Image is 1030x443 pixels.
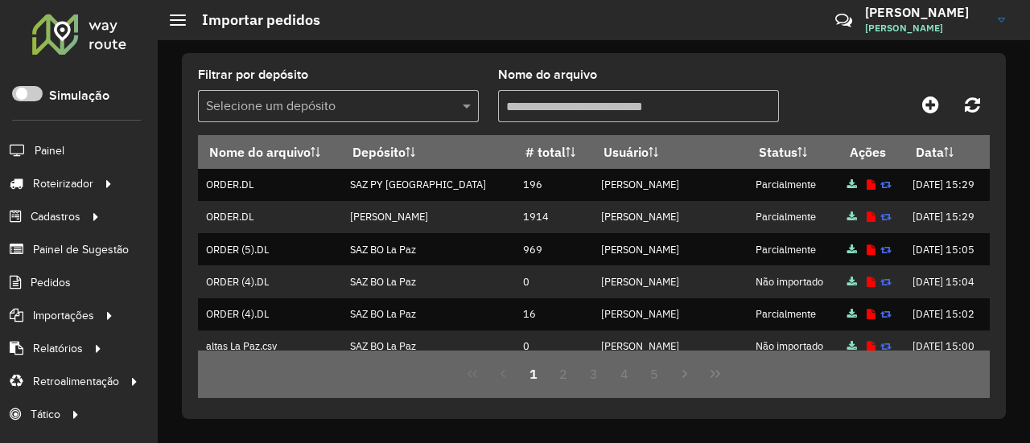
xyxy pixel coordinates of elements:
[515,135,592,169] th: # total
[515,201,592,233] td: 1914
[880,307,892,321] a: Reimportar
[904,330,990,363] td: [DATE] 15:00
[700,359,731,389] button: Last Page
[880,178,892,191] a: Reimportar
[748,330,838,363] td: Não importado
[49,86,109,105] label: Simulação
[33,373,119,390] span: Retroalimentação
[33,340,83,357] span: Relatórios
[33,307,94,324] span: Importações
[198,169,341,201] td: ORDER.DL
[341,201,514,233] td: [PERSON_NAME]
[867,178,875,191] a: Exibir log de erros
[341,265,514,297] td: SAZ BO La Paz
[826,3,861,38] a: Contato Rápido
[515,169,592,201] td: 196
[609,359,640,389] button: 4
[748,135,838,169] th: Status
[838,135,904,169] th: Ações
[198,233,341,265] td: ORDER (5).DL
[880,210,892,224] a: Reimportar
[748,233,838,265] td: Parcialmente
[515,330,592,363] td: 0
[867,307,875,321] a: Exibir log de erros
[31,208,80,225] span: Cadastros
[33,241,129,258] span: Painel de Sugestão
[847,210,857,224] a: Arquivo completo
[880,339,892,353] a: Reimportar
[515,233,592,265] td: 969
[592,298,748,330] td: [PERSON_NAME]
[341,233,514,265] td: SAZ BO La Paz
[341,169,514,201] td: SAZ PY [GEOGRAPHIC_DATA]
[198,65,308,84] label: Filtrar por depósito
[592,201,748,233] td: [PERSON_NAME]
[865,21,986,35] span: [PERSON_NAME]
[847,243,857,256] a: Arquivo completo
[847,339,857,353] a: Arquivo completo
[592,330,748,363] td: [PERSON_NAME]
[198,298,341,330] td: ORDER (4).DL
[847,275,857,289] a: Arquivo completo
[592,265,748,297] td: [PERSON_NAME]
[198,135,341,169] th: Nome do arquivo
[640,359,670,389] button: 5
[592,169,748,201] td: [PERSON_NAME]
[867,243,875,256] a: Exibir log de erros
[867,210,875,224] a: Exibir log de erros
[847,178,857,191] a: Arquivo completo
[33,175,93,192] span: Roteirizador
[865,5,986,20] h3: [PERSON_NAME]
[198,330,341,363] td: altas La Paz.csv
[341,298,514,330] td: SAZ BO La Paz
[904,298,990,330] td: [DATE] 15:02
[341,330,514,363] td: SAZ BO La Paz
[592,135,748,169] th: Usuário
[669,359,700,389] button: Next Page
[748,298,838,330] td: Parcialmente
[518,359,549,389] button: 1
[515,298,592,330] td: 16
[867,275,875,289] a: Exibir log de erros
[880,243,892,256] a: Reimportar
[198,201,341,233] td: ORDER.DL
[498,65,597,84] label: Nome do arquivo
[847,307,857,321] a: Arquivo completo
[341,135,514,169] th: Depósito
[748,169,838,201] td: Parcialmente
[904,201,990,233] td: [DATE] 15:29
[31,274,71,291] span: Pedidos
[867,339,875,353] a: Exibir log de erros
[515,265,592,297] td: 0
[748,265,838,297] td: Não importado
[186,11,320,29] h2: Importar pedidos
[198,265,341,297] td: ORDER (4).DL
[31,406,60,423] span: Tático
[904,265,990,297] td: [DATE] 15:04
[592,233,748,265] td: [PERSON_NAME]
[548,359,579,389] button: 2
[748,201,838,233] td: Parcialmente
[904,169,990,201] td: [DATE] 15:29
[880,275,892,289] a: Reimportar
[904,135,990,169] th: Data
[904,233,990,265] td: [DATE] 15:05
[35,142,64,159] span: Painel
[579,359,609,389] button: 3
